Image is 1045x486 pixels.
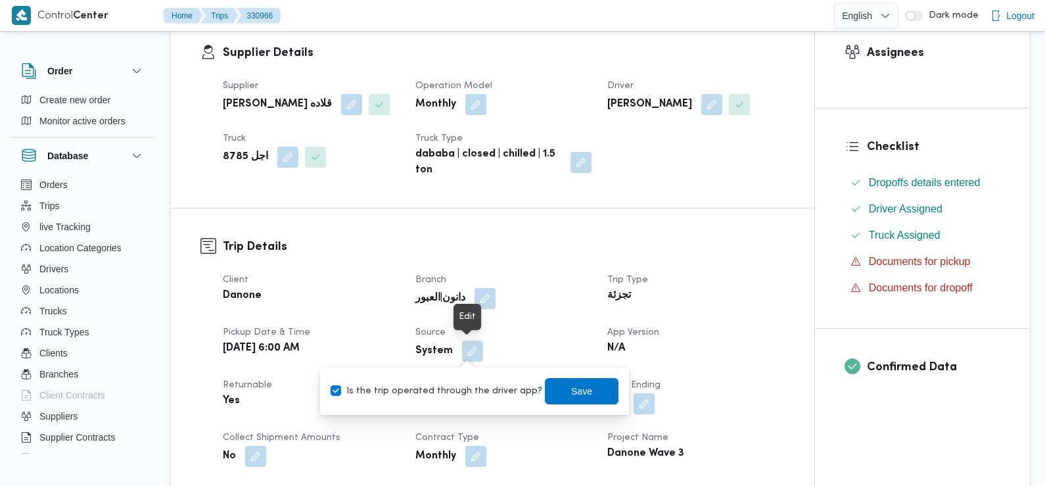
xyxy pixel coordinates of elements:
button: Save [545,378,618,404]
span: Documents for dropoff [869,280,973,296]
button: Create new order [16,89,150,110]
span: live Tracking [39,219,91,235]
b: Monthly [415,449,456,464]
button: Client Contracts [16,385,150,406]
button: Dropoffs details entered [845,172,1000,193]
span: Driver Assigned [869,201,942,217]
span: Auto Ending [607,381,661,389]
button: Locations [16,279,150,301]
span: Create new order [39,92,110,108]
b: دانون|العبور [415,291,465,306]
button: Devices [16,448,150,469]
b: N/A [607,341,625,356]
b: Danone [223,288,262,304]
button: 330966 [236,8,281,24]
b: Danone Wave 3 [607,446,684,462]
button: Database [21,148,145,164]
b: [PERSON_NAME] قلاده [223,97,332,112]
button: Branches [16,364,150,385]
b: System [415,343,453,359]
span: Supplier [223,82,258,90]
h3: Trip Details [223,238,785,256]
h3: Confirmed Data [867,358,1000,376]
button: Location Categories [16,237,150,258]
div: Database [11,174,155,459]
span: Source [415,328,446,337]
b: No [223,449,236,464]
span: Save [571,383,592,399]
span: Driver Assigned [869,203,942,214]
span: Truck Assigned [869,230,940,241]
span: Collect Shipment Amounts [223,433,340,442]
span: Dark mode [923,11,979,21]
b: [DATE] 6:00 AM [223,341,300,356]
span: Trips [39,198,60,214]
span: Returnable [223,381,272,389]
button: Documents for pickup [845,251,1000,272]
span: Documents for dropoff [869,282,973,293]
h3: Checklist [867,138,1000,156]
span: Driver [607,82,634,90]
b: [PERSON_NAME] [607,97,692,112]
div: Edit [459,309,476,325]
span: Truck Type [415,134,463,143]
button: Supplier Contracts [16,427,150,448]
span: Locations [39,282,79,298]
span: Clients [39,345,68,361]
button: Trips [200,8,239,24]
b: اجل 8785 [223,149,268,165]
img: X8yXhbKr1z7QwAAAABJRU5ErkJggg== [12,6,31,25]
span: Contract Type [415,433,479,442]
button: Trips [16,195,150,216]
span: Trucks [39,303,66,319]
button: Monitor active orders [16,110,150,132]
span: Project Name [607,433,668,442]
button: Clients [16,343,150,364]
button: live Tracking [16,216,150,237]
button: Home [164,8,203,24]
span: Suppliers [39,408,78,424]
h3: Supplier Details [223,44,785,62]
div: Order [11,89,155,137]
span: Dropoffs details entered [869,175,981,191]
span: Devices [39,450,72,466]
h3: Database [47,148,88,164]
b: تجزئة [607,288,631,304]
button: Truck Types [16,322,150,343]
button: Logout [985,3,1040,29]
button: Truck Assigned [845,225,1000,246]
b: Yes [223,393,240,409]
b: Monthly [415,97,456,112]
button: Drivers [16,258,150,279]
span: Operation Model [415,82,492,90]
span: Supplier Contracts [39,429,115,445]
h3: Order [47,63,72,79]
button: Order [21,63,145,79]
button: Trucks [16,301,150,322]
button: Documents for dropoff [845,278,1000,299]
span: Location Categories [39,240,122,256]
span: Orders [39,177,68,193]
span: Trip Type [607,276,648,284]
span: Branches [39,366,78,382]
span: Documents for pickup [869,256,971,267]
span: Pickup date & time [223,328,310,337]
span: Monitor active orders [39,113,126,129]
span: Client Contracts [39,387,105,403]
button: Orders [16,174,150,195]
h3: Assignees [867,44,1000,62]
span: Drivers [39,261,68,277]
span: Truck Types [39,324,89,340]
span: Truck [223,134,246,143]
span: Dropoffs details entered [869,177,981,188]
label: Is the trip operated through the driver app? [331,383,542,399]
button: Driver Assigned [845,199,1000,220]
span: Branch [415,276,446,284]
span: Documents for pickup [869,254,971,270]
button: Suppliers [16,406,150,427]
span: Client [223,276,248,284]
b: dababa | closed | chilled | 1.5 ton [415,147,562,178]
span: App Version [607,328,659,337]
span: Truck Assigned [869,228,940,243]
span: Logout [1006,8,1034,24]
